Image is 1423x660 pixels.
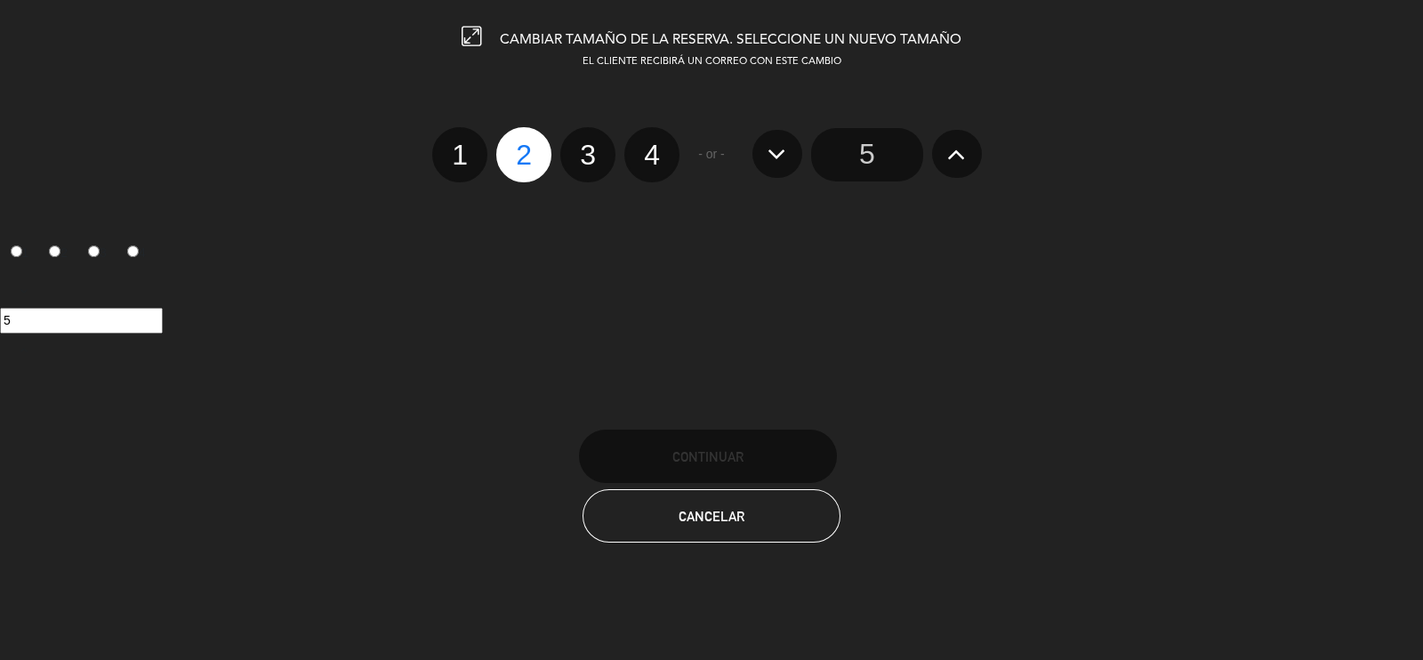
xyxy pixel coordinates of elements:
[117,238,156,269] label: 4
[583,57,841,67] span: EL CLIENTE RECIBIRÁ UN CORREO CON ESTE CAMBIO
[672,449,744,464] span: Continuar
[679,509,744,524] span: Cancelar
[49,245,60,257] input: 2
[127,245,139,257] input: 4
[78,238,117,269] label: 3
[579,430,837,483] button: Continuar
[496,127,551,182] label: 2
[560,127,615,182] label: 3
[698,144,725,165] span: - or -
[11,245,22,257] input: 1
[500,33,961,47] span: CAMBIAR TAMAÑO DE LA RESERVA. SELECCIONE UN NUEVO TAMAÑO
[583,489,840,543] button: Cancelar
[624,127,679,182] label: 4
[39,238,78,269] label: 2
[88,245,100,257] input: 3
[432,127,487,182] label: 1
